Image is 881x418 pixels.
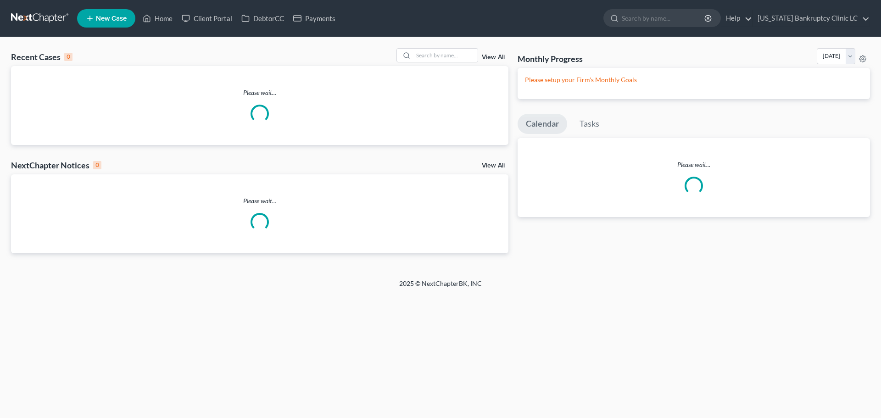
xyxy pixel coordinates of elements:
input: Search by name... [413,49,478,62]
a: Tasks [571,114,608,134]
p: Please wait... [518,160,870,169]
div: 0 [93,161,101,169]
span: New Case [96,15,127,22]
a: Calendar [518,114,567,134]
a: Client Portal [177,10,237,27]
a: Home [138,10,177,27]
a: DebtorCC [237,10,289,27]
a: View All [482,162,505,169]
p: Please setup your Firm's Monthly Goals [525,75,863,84]
div: NextChapter Notices [11,160,101,171]
div: 2025 © NextChapterBK, INC [179,279,702,295]
a: [US_STATE] Bankruptcy Clinic LC [753,10,870,27]
p: Please wait... [11,88,508,97]
h3: Monthly Progress [518,53,583,64]
div: Recent Cases [11,51,72,62]
a: Payments [289,10,340,27]
a: Help [721,10,752,27]
div: 0 [64,53,72,61]
input: Search by name... [622,10,706,27]
p: Please wait... [11,196,508,206]
a: View All [482,54,505,61]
